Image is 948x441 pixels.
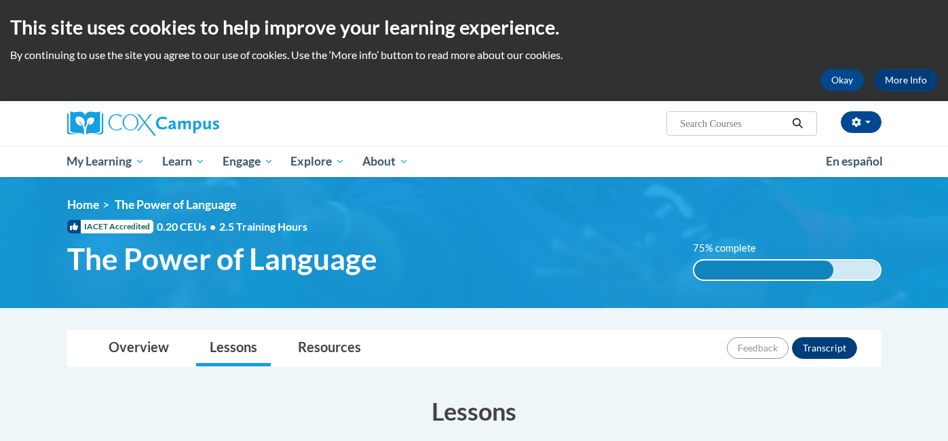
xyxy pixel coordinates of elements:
span: The Power of Language [67,241,377,277]
a: Cox Campus [67,111,325,136]
span: My Learning [67,153,145,170]
button: Feedback [727,337,789,359]
span: About [362,153,409,170]
span: 2.5 Training Hours [219,220,307,233]
a: Resources [284,330,375,366]
span: IACET Accredited [67,220,153,233]
label: 75% complete [693,241,771,256]
a: Engage [214,146,282,177]
a: More Info [874,69,938,91]
h3: Lessons [67,394,881,428]
button: Okay [820,69,864,91]
h2: This site uses cookies to help improve your learning experience. [10,14,938,41]
a: Overview [95,330,183,366]
input: Search Courses [679,115,787,132]
a: Home [67,197,99,212]
span: 0.20 CEUs [157,219,219,234]
button: Transcript [792,337,857,359]
img: Cox Campus [67,111,219,136]
span: The Power of Language [115,197,236,212]
span: Engage [223,153,273,170]
span: En español [826,154,883,168]
a: Learn [153,146,214,177]
a: My Learning [58,146,154,177]
a: Explore [282,146,354,177]
span: • [210,220,216,233]
a: En español [817,147,892,176]
button: Search [787,115,808,132]
span: Explore [290,153,345,170]
a: About [354,146,417,177]
p: By continuing to use the site you agree to our use of cookies. Use the ‘More info’ button to read... [10,47,938,62]
div: Main menu [47,146,902,177]
div: 75% complete [694,261,833,280]
span: Learn [162,153,205,170]
button: Account Settings [841,111,881,133]
a: Lessons [196,330,271,366]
